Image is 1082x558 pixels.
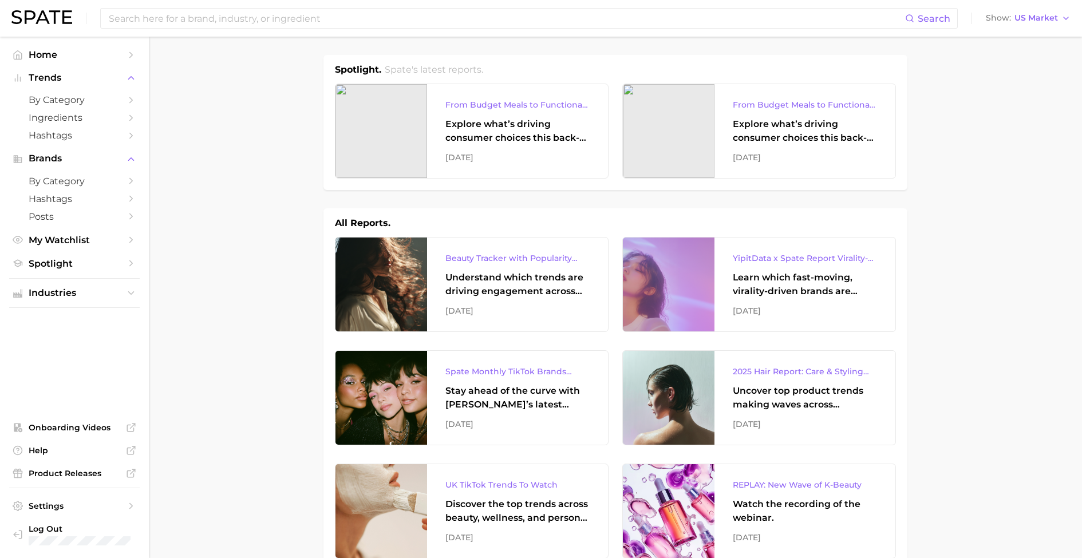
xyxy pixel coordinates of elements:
div: Explore what’s driving consumer choices this back-to-school season From budget-friendly meals to ... [445,117,590,145]
span: Search [918,13,950,24]
h2: Spate's latest reports. [385,63,483,77]
a: Posts [9,208,140,225]
span: Product Releases [29,468,120,478]
div: [DATE] [733,417,877,431]
span: Hashtags [29,193,120,204]
a: Spotlight [9,255,140,272]
button: Trends [9,69,140,86]
div: [DATE] [445,417,590,431]
div: [DATE] [445,151,590,164]
div: Spate Monthly TikTok Brands Tracker [445,365,590,378]
h1: All Reports. [335,216,390,230]
a: Beauty Tracker with Popularity IndexUnderstand which trends are driving engagement across platfor... [335,237,609,332]
span: Help [29,445,120,456]
span: Spotlight [29,258,120,269]
div: Stay ahead of the curve with [PERSON_NAME]’s latest monthly tracker, spotlighting the fastest-gro... [445,384,590,411]
div: [DATE] [733,531,877,544]
span: by Category [29,176,120,187]
a: Hashtags [9,126,140,144]
a: by Category [9,172,140,190]
a: YipitData x Spate Report Virality-Driven Brands Are Taking a Slice of the Beauty PieLearn which f... [622,237,896,332]
div: Explore what’s driving consumer choices this back-to-school season From budget-friendly meals to ... [733,117,877,145]
div: YipitData x Spate Report Virality-Driven Brands Are Taking a Slice of the Beauty Pie [733,251,877,265]
span: Home [29,49,120,60]
a: From Budget Meals to Functional Snacks: Food & Beverage Trends Shaping Consumer Behavior This Sch... [622,84,896,179]
a: Product Releases [9,465,140,482]
a: Hashtags [9,190,140,208]
div: Learn which fast-moving, virality-driven brands are leading the pack, the risks of viral growth, ... [733,271,877,298]
div: Beauty Tracker with Popularity Index [445,251,590,265]
a: Log out. Currently logged in with e-mail alyssa@spate.nyc. [9,520,140,549]
div: Understand which trends are driving engagement across platforms in the skin, hair, makeup, and fr... [445,271,590,298]
span: Show [986,15,1011,21]
a: Home [9,46,140,64]
div: Watch the recording of the webinar. [733,497,877,525]
img: SPATE [11,10,72,24]
span: Hashtags [29,130,120,141]
div: From Budget Meals to Functional Snacks: Food & Beverage Trends Shaping Consumer Behavior This Sch... [445,98,590,112]
a: Onboarding Videos [9,419,140,436]
a: Help [9,442,140,459]
span: Brands [29,153,120,164]
span: by Category [29,94,120,105]
div: Discover the top trends across beauty, wellness, and personal care on TikTok [GEOGRAPHIC_DATA]. [445,497,590,525]
div: [DATE] [733,304,877,318]
a: by Category [9,91,140,109]
a: Ingredients [9,109,140,126]
span: Posts [29,211,120,222]
a: 2025 Hair Report: Care & Styling ProductsUncover top product trends making waves across platforms... [622,350,896,445]
div: [DATE] [733,151,877,164]
span: Onboarding Videos [29,422,120,433]
a: From Budget Meals to Functional Snacks: Food & Beverage Trends Shaping Consumer Behavior This Sch... [335,84,609,179]
span: Log Out [29,524,131,534]
span: Ingredients [29,112,120,123]
div: UK TikTok Trends To Watch [445,478,590,492]
div: [DATE] [445,531,590,544]
button: Brands [9,150,140,167]
button: ShowUS Market [983,11,1073,26]
span: Settings [29,501,120,511]
a: Spate Monthly TikTok Brands TrackerStay ahead of the curve with [PERSON_NAME]’s latest monthly tr... [335,350,609,445]
span: US Market [1014,15,1058,21]
div: [DATE] [445,304,590,318]
a: My Watchlist [9,231,140,249]
div: Uncover top product trends making waves across platforms — along with key insights into benefits,... [733,384,877,411]
span: My Watchlist [29,235,120,246]
button: Industries [9,284,140,302]
span: Trends [29,73,120,83]
div: REPLAY: New Wave of K-Beauty [733,478,877,492]
input: Search here for a brand, industry, or ingredient [108,9,905,28]
a: Settings [9,497,140,515]
span: Industries [29,288,120,298]
h1: Spotlight. [335,63,381,77]
div: 2025 Hair Report: Care & Styling Products [733,365,877,378]
div: From Budget Meals to Functional Snacks: Food & Beverage Trends Shaping Consumer Behavior This Sch... [733,98,877,112]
